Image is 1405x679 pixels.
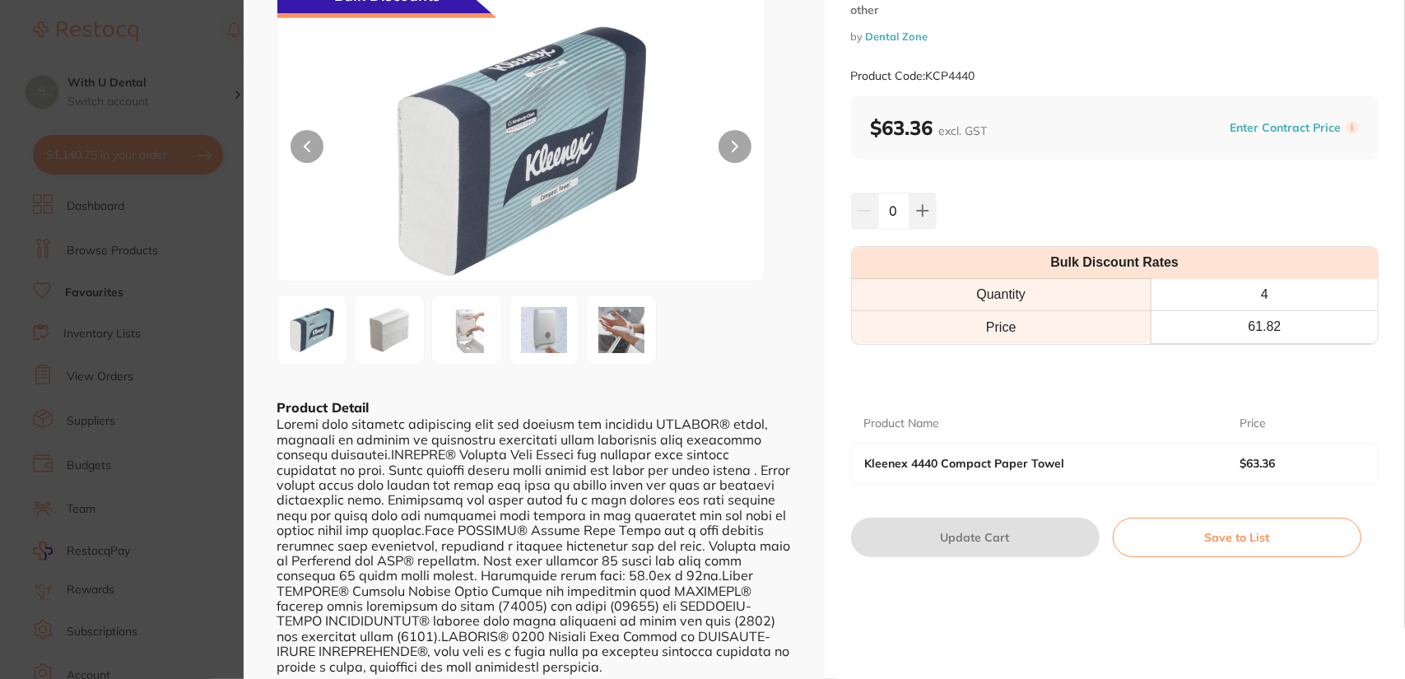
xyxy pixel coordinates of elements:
th: 61.82 [1151,311,1378,343]
b: $63.36 [1240,457,1352,470]
button: Enter Contract Price [1225,120,1346,136]
th: 4 [1151,279,1378,311]
small: by [851,30,1379,43]
p: Product Name [864,416,940,432]
small: other [851,3,1379,17]
img: MTBfbS5qcGc [375,21,667,281]
b: Product Detail [277,399,369,416]
a: Dental Zone [866,30,928,43]
small: Product Code: KCP4440 [851,69,975,83]
b: $63.36 [871,115,988,140]
td: Price [852,311,1151,343]
button: Save to List [1113,518,1361,557]
label: i [1346,121,1359,134]
img: MTBfbS5qcGc [282,300,342,360]
button: Update Cart [851,518,1100,557]
img: MDRfbS5qcGc [360,300,419,360]
img: MDNfbS5qcGc [592,300,651,360]
img: MDhfbS5qcGc [437,300,496,360]
p: Price [1240,416,1267,432]
th: Bulk Discount Rates [852,247,1379,279]
span: excl. GST [939,123,988,138]
img: MDZfbS5qcGc [514,300,574,360]
th: Quantity [852,279,1151,311]
b: Kleenex 4440 Compact Paper Towel [865,457,1203,470]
